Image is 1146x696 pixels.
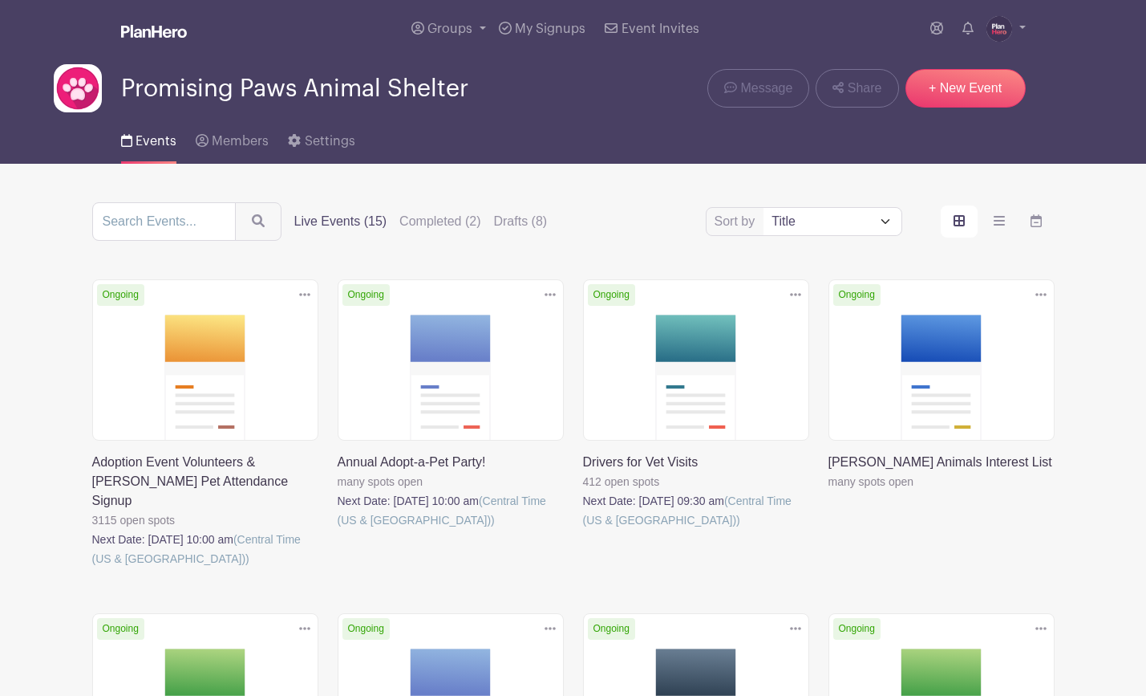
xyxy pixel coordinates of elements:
label: Completed (2) [399,212,480,231]
span: Settings [305,135,355,148]
label: Live Events (15) [294,212,387,231]
img: PH-Logo-Circle-Centered-Purple.jpg [986,16,1012,42]
a: Settings [288,112,354,164]
a: Members [196,112,269,164]
a: Share [816,69,898,108]
a: Message [707,69,809,108]
span: Promising Paws Animal Shelter [121,75,468,102]
span: Events [136,135,176,148]
span: Message [740,79,792,98]
a: + New Event [905,69,1026,108]
img: logo_white-6c42ec7e38ccf1d336a20a19083b03d10ae64f83f12c07503d8b9e83406b4c7d.svg [121,25,187,38]
span: Event Invites [622,22,699,35]
span: Groups [427,22,472,35]
div: filters [294,212,548,231]
img: cat-paw.png [54,64,102,112]
label: Drafts (8) [493,212,547,231]
a: Events [121,112,176,164]
div: order and view [941,206,1055,238]
span: Share [848,79,882,98]
span: Members [212,135,269,148]
span: My Signups [515,22,585,35]
input: Search Events... [92,202,236,241]
label: Sort by [715,212,760,231]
